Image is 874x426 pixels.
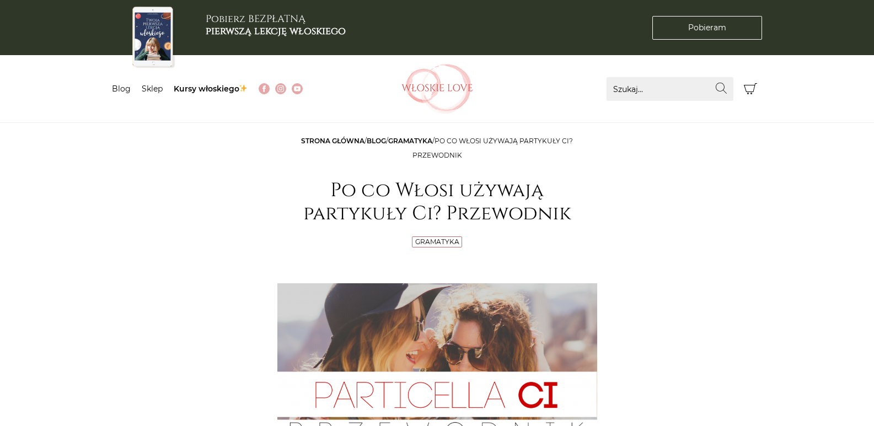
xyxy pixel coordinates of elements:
a: Pobieram [652,16,762,40]
a: Gramatyka [415,238,459,246]
a: Blog [112,84,131,94]
a: Strona główna [301,137,364,145]
span: Pobieram [688,22,726,34]
a: Gramatyka [388,137,432,145]
span: / / / [301,137,573,159]
a: Kursy włoskiego [174,84,248,94]
input: Szukaj... [607,77,733,101]
h3: Pobierz BEZPŁATNĄ [206,13,346,37]
img: ✨ [239,84,247,92]
button: Koszyk [739,77,763,101]
b: pierwszą lekcję włoskiego [206,24,346,38]
span: Po co Włosi używają partykuły Ci? Przewodnik [412,137,573,159]
h1: Po co Włosi używają partykuły Ci? Przewodnik [277,179,597,225]
a: Blog [367,137,386,145]
img: Włoskielove [401,64,473,114]
a: Sklep [142,84,163,94]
